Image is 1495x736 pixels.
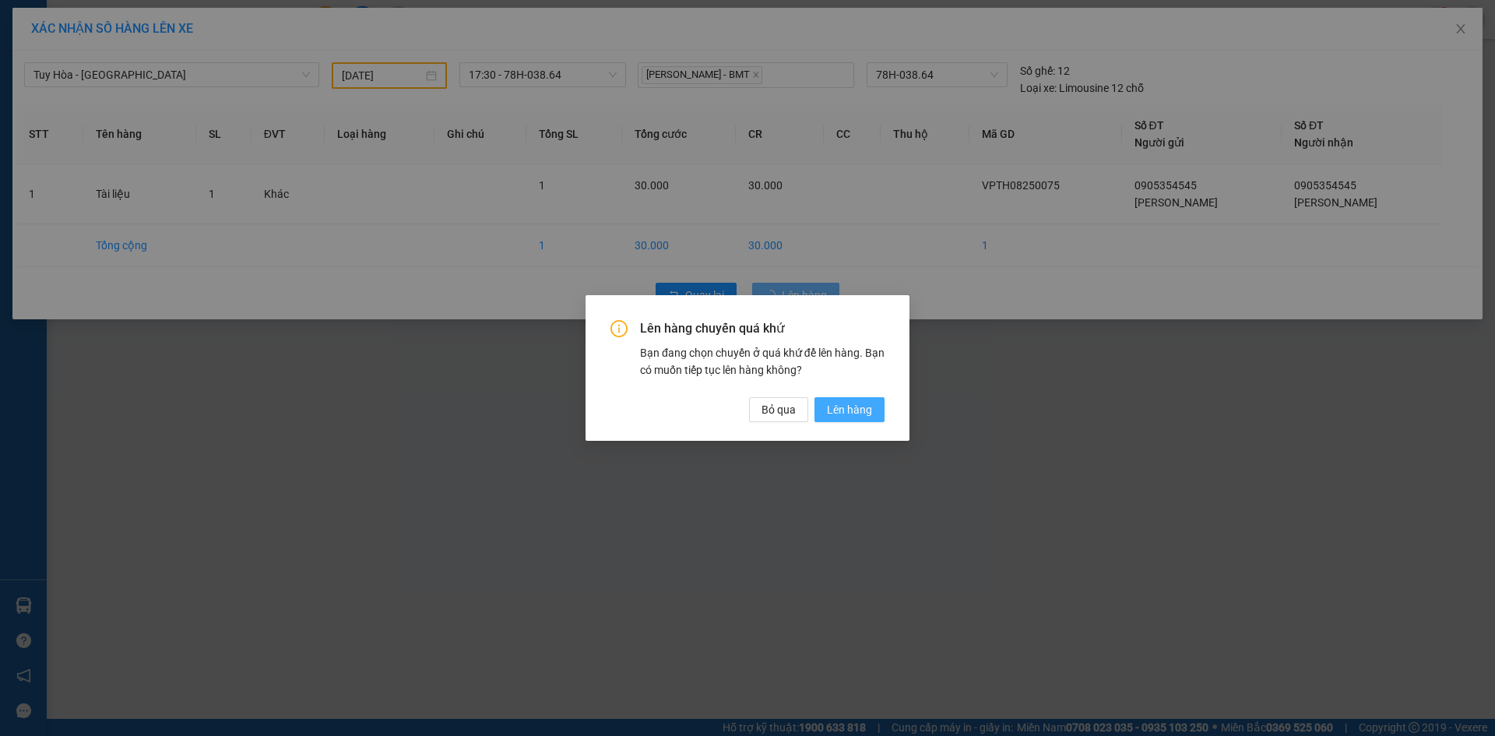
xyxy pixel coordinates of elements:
span: info-circle [610,320,628,337]
button: Lên hàng [814,397,885,422]
span: Lên hàng [827,401,872,418]
button: Bỏ qua [749,397,808,422]
span: Bỏ qua [762,401,796,418]
div: Bạn đang chọn chuyến ở quá khứ để lên hàng. Bạn có muốn tiếp tục lên hàng không? [640,344,885,379]
span: Lên hàng chuyến quá khứ [640,320,885,337]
